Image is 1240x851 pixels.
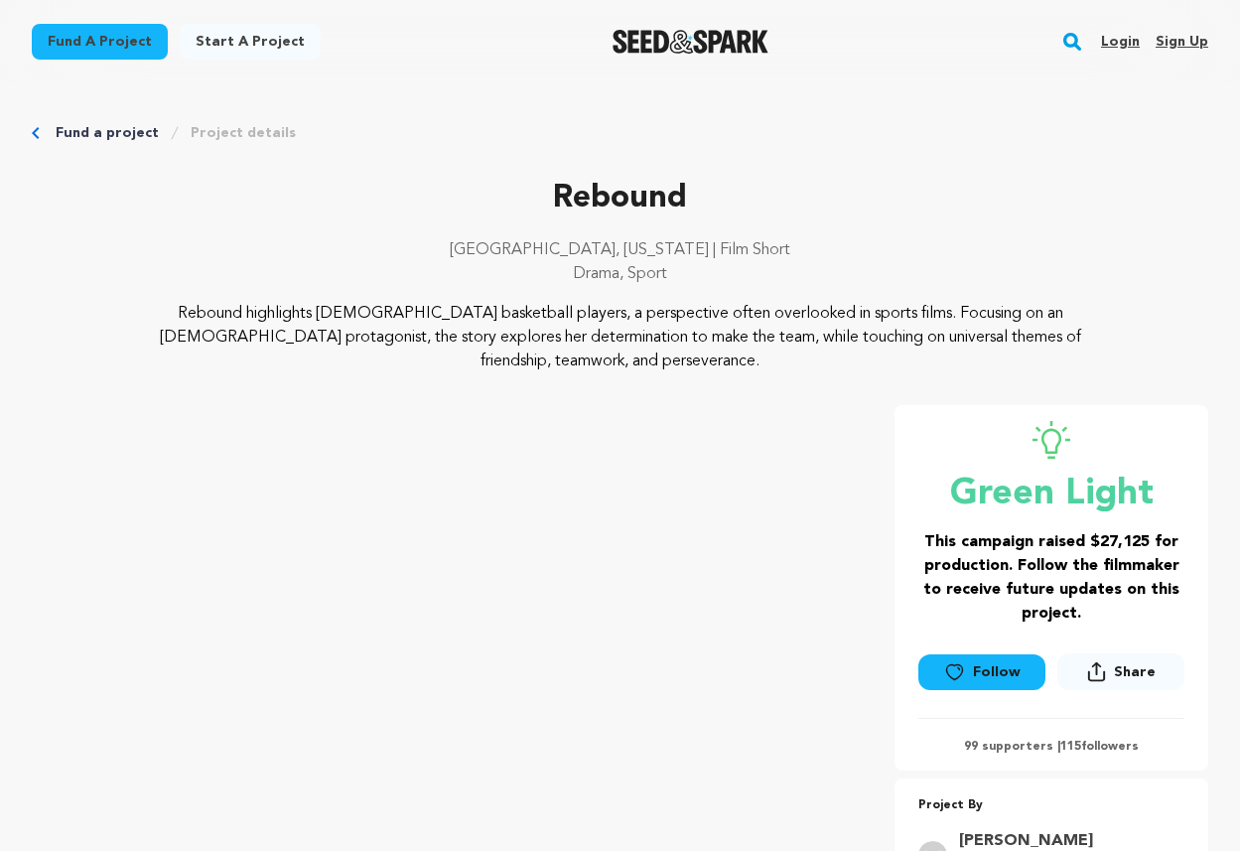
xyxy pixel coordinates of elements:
a: Login [1101,26,1140,58]
a: Follow [918,654,1045,690]
img: Seed&Spark Logo Dark Mode [613,30,768,54]
p: 99 supporters | followers [918,739,1184,755]
a: Fund a project [56,123,159,143]
p: Rebound highlights [DEMOGRAPHIC_DATA] basketball players, a perspective often overlooked in sport... [150,302,1091,373]
p: Drama, Sport [32,262,1208,286]
span: Share [1057,653,1184,698]
a: Sign up [1156,26,1208,58]
span: 115 [1060,741,1081,753]
p: Green Light [918,475,1184,514]
h3: This campaign raised $27,125 for production. Follow the filmmaker to receive future updates on th... [918,530,1184,626]
a: Project details [191,123,296,143]
a: Seed&Spark Homepage [613,30,768,54]
a: Start a project [180,24,321,60]
p: [GEOGRAPHIC_DATA], [US_STATE] | Film Short [32,238,1208,262]
a: Fund a project [32,24,168,60]
p: Rebound [32,175,1208,222]
button: Share [1057,653,1184,690]
p: Project By [918,794,1184,817]
span: Share [1114,662,1156,682]
div: Breadcrumb [32,123,1208,143]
